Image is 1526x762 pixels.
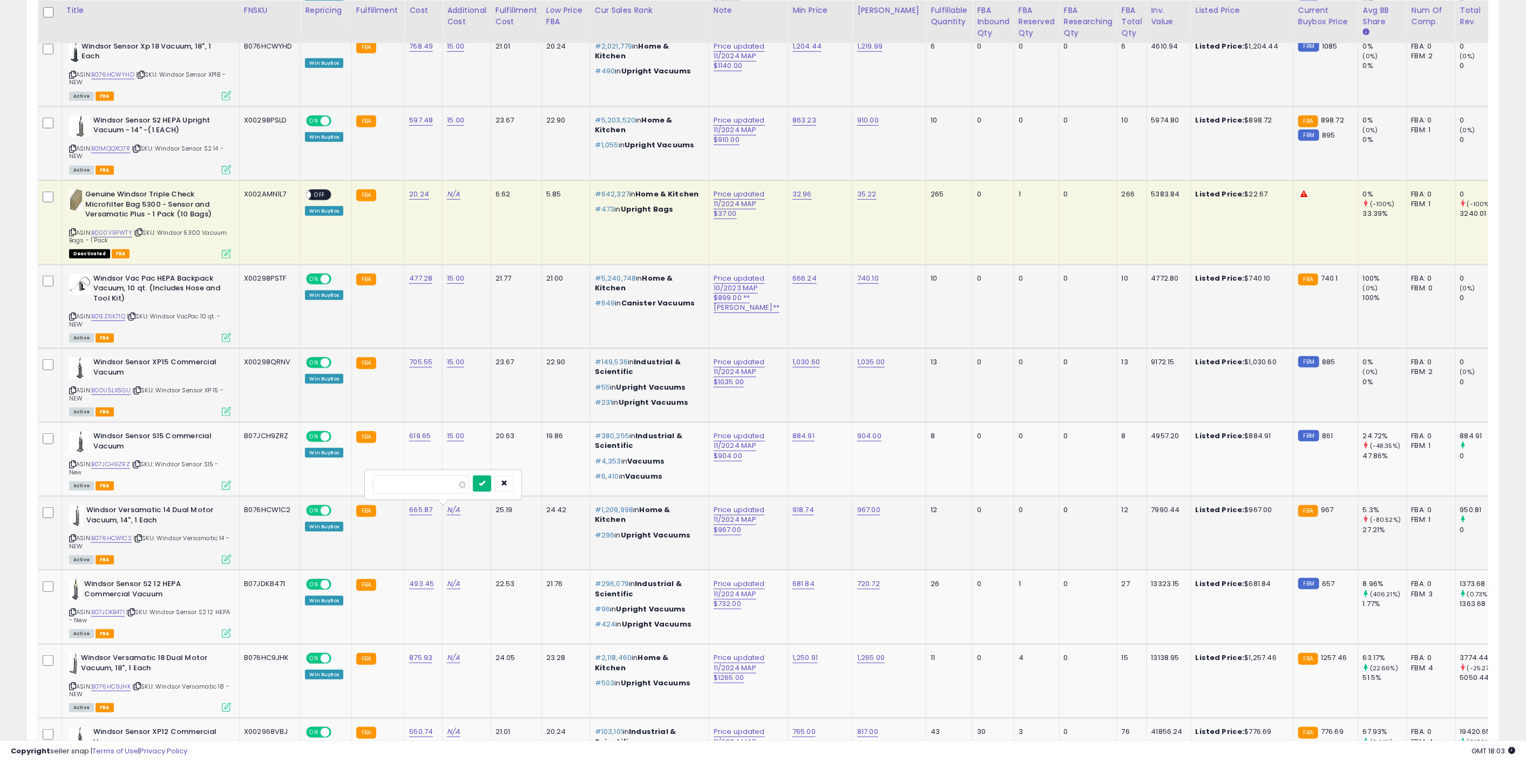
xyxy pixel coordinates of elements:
[91,534,132,543] a: B076HCW1C2
[91,386,131,395] a: B00U5LX5GU
[857,579,880,589] a: 720.72
[931,115,964,125] div: 10
[1363,293,1407,303] div: 100%
[1412,431,1447,441] div: FBA: 0
[330,274,347,283] span: OFF
[857,431,881,441] a: 904.00
[69,274,91,295] img: 31mzC-NVB+L._SL40_.jpg
[595,431,682,451] span: Industrial & Scientific
[625,140,694,150] span: Upright Vacuums
[96,407,114,417] span: FBA
[546,189,582,199] div: 5.85
[69,653,78,675] img: 31YoftW0FaL._SL40_.jpg
[1196,5,1289,16] div: Listed Price
[1412,189,1447,199] div: FBA: 0
[1122,42,1138,51] div: 6
[931,5,968,28] div: Fulfillable Quantity
[595,115,636,125] span: #5,203,520
[714,652,765,683] a: Price updated 11/2024 MAP $1265.00
[1363,284,1378,292] small: (0%)
[714,505,765,535] a: Price updated 11/2024 MAP $967.00
[1019,431,1051,441] div: 0
[92,746,138,756] a: Terms of Use
[1196,273,1245,283] b: Listed Price:
[1412,441,1447,451] div: FBM: 1
[69,334,94,343] span: All listings currently available for purchase on Amazon
[69,312,220,328] span: | SKU: Windsor VacPac 10 qt. - NEW
[1363,52,1378,60] small: (0%)
[96,166,114,175] span: FBA
[1064,357,1109,367] div: 0
[595,140,619,150] span: #1,055
[447,652,460,663] a: N/A
[1460,357,1504,367] div: 0
[595,357,681,377] span: Industrial & Scientific
[91,144,130,153] a: B01MQQXO7R
[1460,209,1504,219] div: 3240.01
[1460,61,1504,71] div: 0
[1064,42,1109,51] div: 0
[409,5,438,16] div: Cost
[330,116,347,125] span: OFF
[931,357,964,367] div: 13
[595,115,673,135] span: Home & Kitchen
[1122,115,1138,125] div: 10
[85,189,216,222] b: Genuine Windsor Triple Check Microfilter Bag 5300 - Sensor and Versamatic Plus - 1 Pack (10 Bags)
[1412,274,1447,283] div: FBA: 0
[595,431,701,451] p: in
[595,431,629,441] span: #380,255
[409,189,429,200] a: 20.24
[595,140,701,150] p: in
[1151,189,1183,199] div: 5383.84
[447,726,460,737] a: N/A
[595,189,701,199] p: in
[1196,42,1285,51] div: $1,204.44
[91,228,132,237] a: B000V9FWTY
[1196,274,1285,283] div: $740.10
[546,357,582,367] div: 22.90
[1363,5,1402,28] div: Avg BB Share
[305,132,343,142] div: Win BuyBox
[409,357,432,368] a: 705.55
[356,42,376,53] small: FBA
[714,726,765,757] a: Price updated 11/2024 MAP $817.00
[595,273,673,293] span: Home & Kitchen
[792,505,814,515] a: 918.74
[977,189,1006,199] div: 0
[447,5,486,28] div: Additional Cost
[1122,357,1138,367] div: 13
[857,357,885,368] a: 1,035.00
[496,5,537,28] div: Fulfillment Cost
[1019,274,1051,283] div: 0
[1298,356,1319,368] small: FBM
[714,41,765,71] a: Price updated 11/2024 MAP $1140.00
[595,189,629,199] span: #642,327
[1298,115,1318,127] small: FBA
[308,116,321,125] span: ON
[1196,189,1245,199] b: Listed Price:
[1412,357,1447,367] div: FBA: 0
[792,579,815,589] a: 681.84
[857,115,879,126] a: 910.00
[1298,5,1354,28] div: Current Buybox Price
[1064,189,1109,199] div: 0
[1196,431,1285,441] div: $884.91
[595,205,701,214] p: in
[616,382,686,392] span: Upright Vacuums
[1019,5,1055,39] div: FBA Reserved Qty
[496,189,533,199] div: 6.62
[91,682,131,691] a: B076HC9JHK
[1196,357,1285,367] div: $1,030.60
[546,42,582,51] div: 20.24
[595,42,701,61] p: in
[1460,115,1504,125] div: 0
[714,273,779,314] a: Price updated 10/2023 MAP $899.00 **[PERSON_NAME]**
[1151,42,1183,51] div: 4610.94
[69,92,94,101] span: All listings currently available for purchase on Amazon
[91,70,134,79] a: B076HCWYHD
[1412,199,1447,209] div: FBM: 1
[1460,189,1504,199] div: 0
[409,579,434,589] a: 493.45
[619,397,688,407] span: Upright Vacuums
[308,274,321,283] span: ON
